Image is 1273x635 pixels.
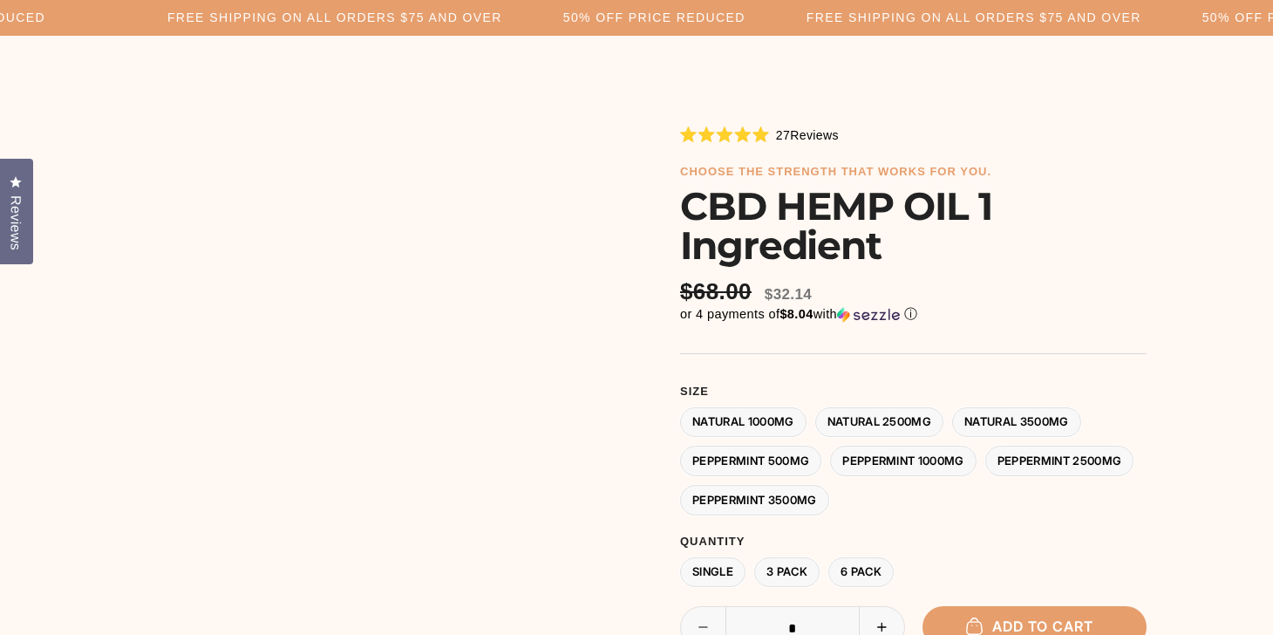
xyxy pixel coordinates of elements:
[779,307,813,321] span: $8.04
[828,557,894,588] label: 6 Pack
[680,385,1147,399] label: Size
[975,618,1093,635] span: Add to cart
[680,557,745,588] label: Single
[680,306,1147,323] div: or 4 payments of with
[563,10,745,25] h5: 50% OFF PRICE REDUCED
[790,128,839,142] span: Reviews
[680,165,1147,179] h6: choose the strength that works for you.
[807,10,1141,25] h5: Free Shipping on all orders $75 and over
[754,557,820,588] label: 3 Pack
[837,307,900,323] img: Sezzle
[985,446,1134,476] label: Peppermint 2500MG
[765,286,812,303] span: $32.14
[680,125,839,144] div: 27Reviews
[4,195,27,250] span: Reviews
[680,485,829,516] label: Peppermint 3500MG
[680,187,1147,265] h1: CBD HEMP OIL 1 Ingredient
[815,407,944,438] label: Natural 2500MG
[776,128,790,142] span: 27
[680,407,807,438] label: Natural 1000MG
[680,446,821,476] label: Peppermint 500MG
[830,446,977,476] label: Peppermint 1000MG
[680,535,1147,549] label: Quantity
[167,10,502,25] h5: Free Shipping on all orders $75 and over
[952,407,1081,438] label: Natural 3500MG
[680,306,1147,323] div: or 4 payments of$8.04withSezzle Click to learn more about Sezzle
[680,278,756,305] span: $68.00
